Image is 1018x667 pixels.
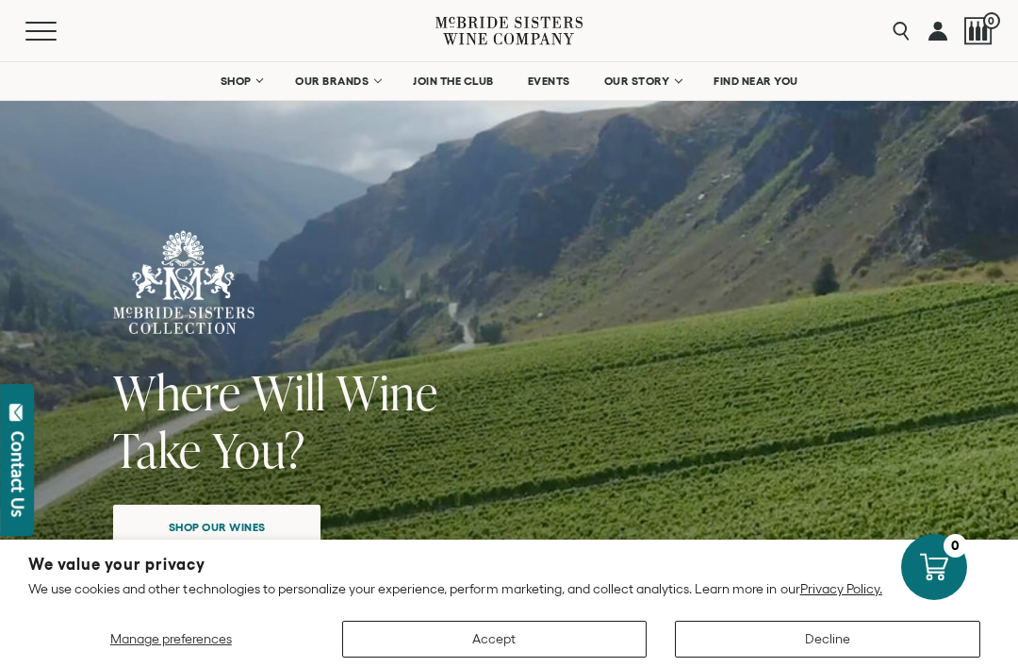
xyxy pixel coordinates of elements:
[113,359,241,425] span: Where
[714,75,798,88] span: FIND NEAR YOU
[516,62,583,100] a: EVENTS
[944,534,967,558] div: 0
[212,417,305,482] span: You?
[983,12,1000,29] span: 0
[220,75,252,88] span: SHOP
[28,557,990,573] h2: We value your privacy
[604,75,670,88] span: OUR STORY
[701,62,811,100] a: FIND NEAR YOU
[28,621,314,658] button: Manage preferences
[110,631,232,646] span: Manage preferences
[283,62,391,100] a: OUR BRANDS
[401,62,506,100] a: JOIN THE CLUB
[25,22,93,41] button: Mobile Menu Trigger
[413,75,494,88] span: JOIN THE CLUB
[295,75,369,88] span: OUR BRANDS
[528,75,570,88] span: EVENTS
[207,62,273,100] a: SHOP
[342,621,648,658] button: Accept
[592,62,693,100] a: OUR STORY
[675,621,980,658] button: Decline
[28,580,990,597] p: We use cookies and other technologies to personalize your experience, perform marketing, and coll...
[337,359,438,425] span: Wine
[800,581,882,596] a: Privacy Policy.
[113,505,320,550] a: Shop our wines
[8,431,27,517] div: Contact Us
[136,509,299,545] span: Shop our wines
[252,359,326,425] span: Will
[113,417,202,482] span: Take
